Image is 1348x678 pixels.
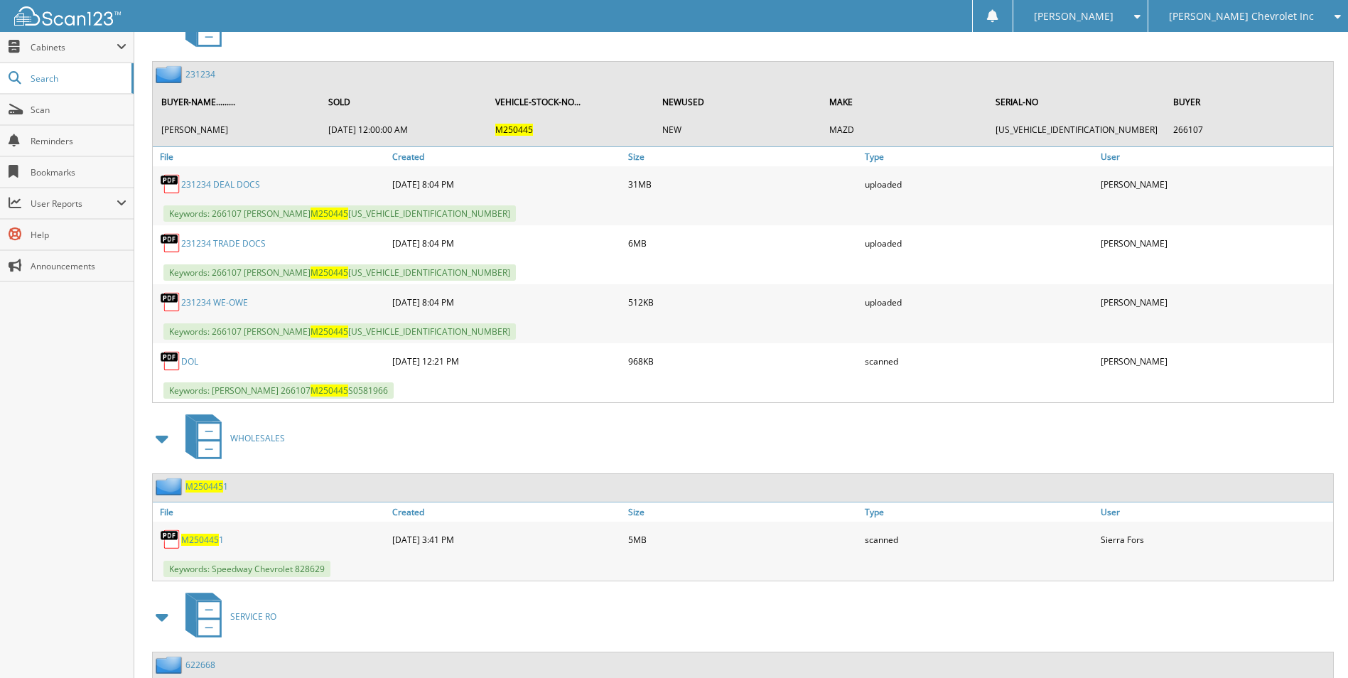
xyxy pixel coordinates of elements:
[163,561,330,577] span: Keywords: Speedway Chevrolet 828629
[163,382,394,399] span: Keywords: [PERSON_NAME] 266107 S0581966
[311,384,348,397] span: M250445
[389,502,625,522] a: Created
[181,355,198,367] a: DOL
[1097,347,1333,375] div: [PERSON_NAME]
[389,229,625,257] div: [DATE] 8:04 PM
[185,68,215,80] a: 231234
[861,229,1097,257] div: uploaded
[160,173,181,195] img: PDF.png
[163,205,516,222] span: Keywords: 266107 [PERSON_NAME] [US_VEHICLE_IDENTIFICATION_NUMBER]
[389,347,625,375] div: [DATE] 12:21 PM
[655,87,821,117] th: NEWUSED
[160,529,181,550] img: PDF.png
[31,229,126,241] span: Help
[861,170,1097,198] div: uploaded
[1097,170,1333,198] div: [PERSON_NAME]
[625,525,861,554] div: 5MB
[1277,610,1348,678] iframe: Chat Widget
[988,87,1165,117] th: SERIAL-NO
[154,87,320,117] th: BUYER-NAME.........
[1097,147,1333,166] a: User
[31,260,126,272] span: Announcements
[1169,12,1314,21] span: [PERSON_NAME] Chevrolet Inc
[185,659,215,671] a: 622668
[861,525,1097,554] div: scanned
[160,350,181,372] img: PDF.png
[1166,87,1332,117] th: BUYER
[185,480,228,493] a: M2504451
[625,147,861,166] a: Size
[31,135,126,147] span: Reminders
[861,502,1097,522] a: Type
[14,6,121,26] img: scan123-logo-white.svg
[625,347,861,375] div: 968KB
[181,237,266,249] a: 231234 TRADE DOCS
[230,610,276,623] span: SERVICE RO
[1097,288,1333,316] div: [PERSON_NAME]
[181,534,224,546] a: M2504451
[625,502,861,522] a: Size
[163,323,516,340] span: Keywords: 266107 [PERSON_NAME] [US_VEHICLE_IDENTIFICATION_NUMBER]
[321,118,487,141] td: [DATE] 12:00:00 AM
[31,166,126,178] span: Bookmarks
[156,478,185,495] img: folder2.png
[31,41,117,53] span: Cabinets
[861,147,1097,166] a: Type
[177,588,276,645] a: SERVICE RO
[861,347,1097,375] div: scanned
[988,118,1165,141] td: [US_VEHICLE_IDENTIFICATION_NUMBER]
[1097,229,1333,257] div: [PERSON_NAME]
[1166,118,1332,141] td: 266107
[177,410,285,466] a: WHOLESALES
[861,288,1097,316] div: uploaded
[185,480,223,493] span: M250445
[389,147,625,166] a: Created
[495,124,533,136] span: M250445
[160,232,181,254] img: PDF.png
[311,267,348,279] span: M250445
[488,87,654,117] th: VEHICLE-STOCK-NO...
[31,198,117,210] span: User Reports
[31,72,124,85] span: Search
[156,65,185,83] img: folder2.png
[1034,12,1114,21] span: [PERSON_NAME]
[625,170,861,198] div: 31MB
[153,147,389,166] a: File
[389,288,625,316] div: [DATE] 8:04 PM
[321,87,487,117] th: SOLD
[822,118,988,141] td: MAZD
[163,264,516,281] span: Keywords: 266107 [PERSON_NAME] [US_VEHICLE_IDENTIFICATION_NUMBER]
[181,178,260,190] a: 231234 DEAL DOCS
[822,87,988,117] th: MAKE
[154,118,320,141] td: [PERSON_NAME]
[181,296,248,308] a: 231234 WE-OWE
[311,208,348,220] span: M250445
[311,325,348,338] span: M250445
[389,170,625,198] div: [DATE] 8:04 PM
[625,288,861,316] div: 512KB
[625,229,861,257] div: 6MB
[389,525,625,554] div: [DATE] 3:41 PM
[31,104,126,116] span: Scan
[156,656,185,674] img: folder2.png
[655,118,821,141] td: NEW
[160,291,181,313] img: PDF.png
[230,432,285,444] span: WHOLESALES
[181,534,219,546] span: M250445
[153,502,389,522] a: File
[1097,525,1333,554] div: Sierra Fors
[1097,502,1333,522] a: User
